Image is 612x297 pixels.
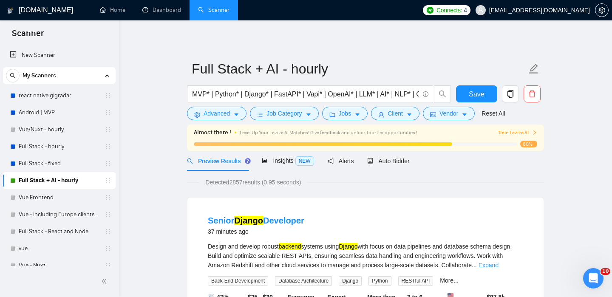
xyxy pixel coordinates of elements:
[595,7,609,14] a: setting
[528,63,539,74] span: edit
[423,91,428,97] span: info-circle
[187,158,193,164] span: search
[7,4,13,17] img: logo
[101,277,110,286] span: double-left
[105,211,111,218] span: holder
[19,155,99,172] a: Full Stack - fixed
[194,128,231,137] span: Almost there !
[19,257,99,274] a: Vue - Nuxt
[498,129,537,137] button: Train Laziza AI
[19,87,99,104] a: react native gigradar
[472,262,477,269] span: ...
[595,7,608,14] span: setting
[105,177,111,184] span: holder
[208,226,304,237] div: 37 minutes ago
[208,276,268,286] span: Back-End Development
[5,27,51,45] span: Scanner
[233,111,239,118] span: caret-down
[244,157,252,165] div: Tooltip anchor
[524,85,541,102] button: delete
[601,268,610,275] span: 10
[208,216,304,225] a: SeniorDjangoDeveloper
[371,107,419,120] button: userClientcaret-down
[367,158,373,164] span: robot
[464,6,467,15] span: 4
[427,7,433,14] img: upwork-logo.png
[469,89,484,99] span: Save
[378,111,384,118] span: user
[204,109,230,118] span: Advanced
[524,90,540,98] span: delete
[478,7,484,13] span: user
[208,242,523,270] div: Design and develop robust systems using with focus on data pipelines and database schema design. ...
[257,111,263,118] span: bars
[339,109,351,118] span: Jobs
[105,92,111,99] span: holder
[434,90,450,98] span: search
[19,138,99,155] a: Full Stack - hourly
[19,104,99,121] a: Android | MVP
[105,245,111,252] span: holder
[19,223,99,240] a: Full Stack - React and Node
[456,85,497,102] button: Save
[187,107,246,120] button: settingAdvancedcaret-down
[502,90,518,98] span: copy
[105,126,111,133] span: holder
[367,158,409,164] span: Auto Bidder
[339,276,362,286] span: Django
[10,47,109,64] a: New Scanner
[339,243,357,250] mark: Django
[279,243,301,250] mark: backend
[6,69,20,82] button: search
[6,73,19,79] span: search
[436,6,462,15] span: Connects:
[192,58,527,79] input: Scanner name...
[3,47,116,64] li: New Scanner
[354,111,360,118] span: caret-down
[532,130,537,135] span: right
[19,172,99,189] a: Full Stack + AI - hourly
[105,228,111,235] span: holder
[266,109,302,118] span: Job Category
[105,143,111,150] span: holder
[406,111,412,118] span: caret-down
[434,85,451,102] button: search
[328,158,354,164] span: Alerts
[192,89,419,99] input: Search Freelance Jobs...
[479,262,499,269] a: Expand
[234,216,263,225] mark: Django
[23,67,56,84] span: My Scanners
[322,107,368,120] button: folderJobscaret-down
[19,206,99,223] a: Vue - including Europe clients | only search title
[306,111,312,118] span: caret-down
[295,156,314,166] span: NEW
[198,6,229,14] a: searchScanner
[240,130,417,136] span: Level Up Your Laziza AI Matches! Give feedback and unlock top-tier opportunities !
[595,3,609,17] button: setting
[328,158,334,164] span: notification
[520,141,537,147] span: 80%
[105,109,111,116] span: holder
[105,194,111,201] span: holder
[194,111,200,118] span: setting
[262,157,314,164] span: Insights
[275,276,332,286] span: Database Architecture
[250,107,318,120] button: barsJob Categorycaret-down
[100,6,125,14] a: homeHome
[502,85,519,102] button: copy
[19,189,99,206] a: Vue Frontend
[439,109,458,118] span: Vendor
[482,109,505,118] a: Reset All
[105,262,111,269] span: holder
[262,158,268,164] span: area-chart
[423,107,475,120] button: idcardVendorcaret-down
[583,268,603,289] iframe: Intercom live chat
[430,111,436,118] span: idcard
[142,6,181,14] a: dashboardDashboard
[199,178,307,187] span: Detected 2857 results (0.95 seconds)
[398,276,433,286] span: RESTful API
[19,121,99,138] a: Vue/Nuxt - hourly
[105,160,111,167] span: holder
[368,276,391,286] span: Python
